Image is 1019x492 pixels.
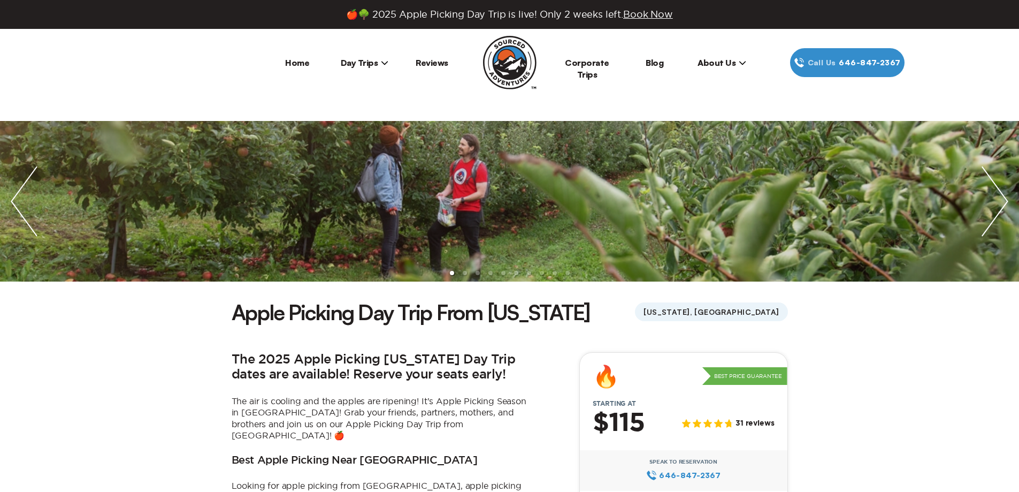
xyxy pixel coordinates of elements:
[635,302,787,321] span: [US_STATE], [GEOGRAPHIC_DATA]
[593,410,645,437] h2: $115
[232,352,531,383] h2: The 2025 Apple Picking [US_STATE] Day Trip dates are available! Reserve your seats early!
[232,298,591,327] h1: Apple Picking Day Trip From [US_STATE]
[232,455,478,467] h3: Best Apple Picking Near [GEOGRAPHIC_DATA]
[593,366,619,387] div: 🔥
[565,57,609,80] a: Corporate Trips
[501,271,505,275] li: slide item 5
[416,57,448,68] a: Reviews
[346,9,672,20] span: 🍎🌳 2025 Apple Picking Day Trip is live! Only 2 weeks left.
[646,470,721,481] a: 646‍-847‍-2367
[553,271,557,275] li: slide item 9
[476,271,480,275] li: slide item 3
[463,271,467,275] li: slide item 2
[580,400,649,407] span: Starting at
[646,57,663,68] a: Blog
[540,271,544,275] li: slide item 8
[232,396,531,442] p: The air is cooling and the apples are ripening! It’s Apple Picking Season in [GEOGRAPHIC_DATA]! G...
[659,470,721,481] span: 646‍-847‍-2367
[450,271,454,275] li: slide item 1
[341,57,389,68] span: Day Trips
[971,121,1019,282] img: next slide / item
[735,419,774,428] span: 31 reviews
[483,36,537,89] img: Sourced Adventures company logo
[488,271,493,275] li: slide item 4
[527,271,531,275] li: slide item 7
[698,57,746,68] span: About Us
[790,48,905,77] a: Call Us646‍-847‍-2367
[649,459,717,465] span: Speak to Reservation
[623,9,673,19] span: Book Now
[565,271,570,275] li: slide item 10
[702,367,787,385] p: Best Price Guarantee
[514,271,518,275] li: slide item 6
[285,57,309,68] a: Home
[805,57,839,69] span: Call Us
[839,57,900,69] span: 646‍-847‍-2367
